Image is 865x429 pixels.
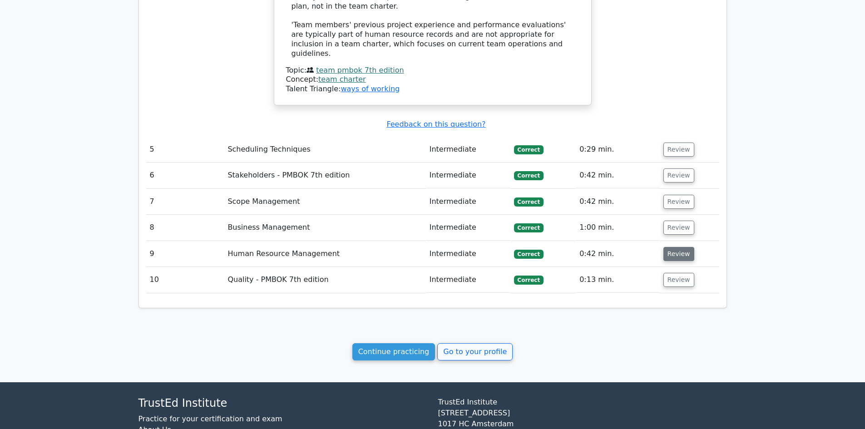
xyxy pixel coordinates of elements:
td: Intermediate [426,189,510,215]
td: 7 [146,189,224,215]
span: Correct [514,250,544,259]
td: Stakeholders - PMBOK 7th edition [224,163,425,188]
td: Scheduling Techniques [224,137,425,163]
span: Correct [514,276,544,285]
td: 1:00 min. [576,215,659,241]
td: 0:42 min. [576,189,659,215]
a: Go to your profile [437,343,513,360]
button: Review [663,273,694,287]
button: Review [663,221,694,235]
td: Business Management [224,215,425,241]
td: Human Resource Management [224,241,425,267]
td: 10 [146,267,224,293]
td: 9 [146,241,224,267]
td: 5 [146,137,224,163]
td: Intermediate [426,267,510,293]
span: Correct [514,223,544,232]
button: Review [663,195,694,209]
button: Review [663,247,694,261]
a: Feedback on this question? [386,120,485,128]
td: 0:13 min. [576,267,659,293]
span: Correct [514,197,544,207]
td: 0:29 min. [576,137,659,163]
a: Practice for your certification and exam [138,414,282,423]
div: Concept: [286,75,579,84]
button: Review [663,143,694,157]
td: Intermediate [426,137,510,163]
button: Review [663,168,694,182]
h4: TrustEd Institute [138,397,427,410]
td: 8 [146,215,224,241]
div: Topic: [286,66,579,75]
td: Intermediate [426,215,510,241]
div: Talent Triangle: [286,66,579,94]
td: Intermediate [426,163,510,188]
span: Correct [514,145,544,154]
td: Quality - PMBOK 7th edition [224,267,425,293]
td: Scope Management [224,189,425,215]
span: Correct [514,171,544,180]
a: Continue practicing [352,343,435,360]
a: ways of working [341,84,400,93]
a: team pmbok 7th edition [316,66,404,74]
td: 0:42 min. [576,241,659,267]
td: 6 [146,163,224,188]
td: Intermediate [426,241,510,267]
td: 0:42 min. [576,163,659,188]
a: team charter [318,75,366,84]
